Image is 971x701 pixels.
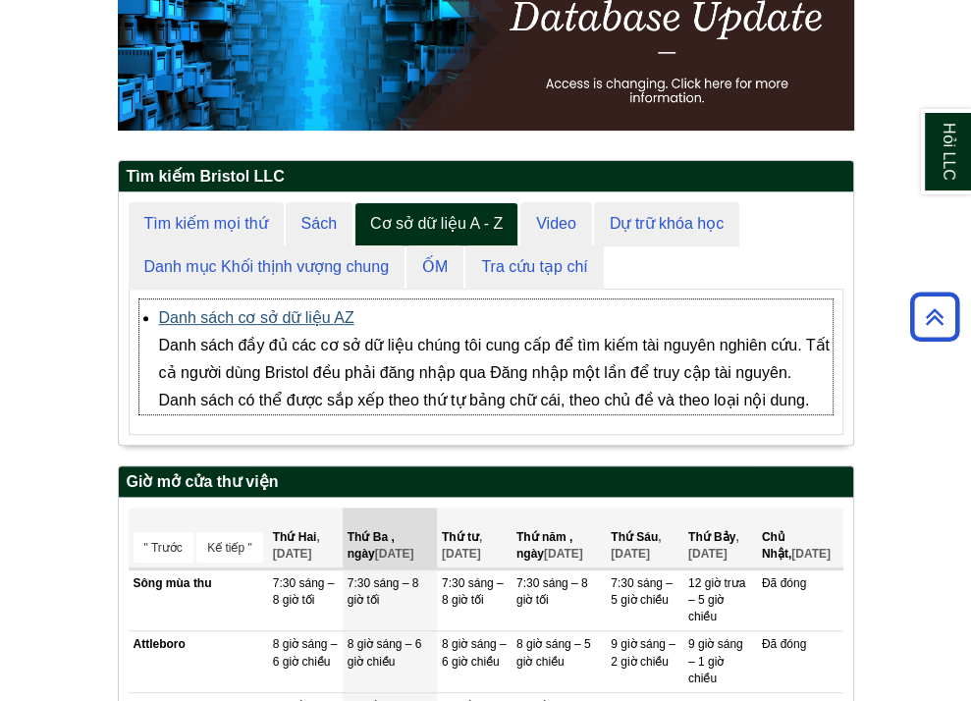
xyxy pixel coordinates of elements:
[611,637,675,668] font: 9 giờ sáng – 2 giờ chiều
[688,637,743,684] font: 9 giờ sáng – 1 giờ chiều
[481,258,587,275] font: Tra cứu tạp chí
[688,530,735,544] font: Thứ Bảy
[134,532,193,563] button: " Trước
[159,337,830,408] font: Danh sách đầy đủ các cơ sở dữ liệu chúng tôi cung cấp để tìm kiếm tài nguyên nghiên cứu. Tất cả n...
[134,637,186,651] font: Attleboro
[544,547,583,561] font: [DATE]
[688,576,745,623] font: 12 giờ trưa – 5 giờ chiều
[144,541,183,555] font: " Trước
[941,123,957,181] font: Hỏi LLC
[127,473,279,490] font: Giờ mở cửa thư viện
[442,637,507,668] font: 8 giờ sáng – 6 giờ chiều
[516,637,591,668] font: 8 giờ sáng – 5 giờ chiều
[611,530,658,544] font: Thứ Sáu
[196,532,263,563] button: Kế tiếp "
[442,530,482,561] font: , [DATE]
[688,530,739,561] font: , [DATE]
[611,576,673,607] font: 7:30 sáng – 5 giờ chiều
[903,303,966,330] a: Trở lại đầu trang
[610,215,724,232] font: Dự trữ khóa học
[536,215,576,232] font: Video
[301,215,337,232] font: Sách
[159,309,354,326] a: Danh sách cơ sở dữ liệu AZ
[516,576,588,607] font: 7:30 sáng – 8 giờ tối
[348,530,395,561] font: Thứ Ba , ngày
[348,637,422,668] font: 8 giờ sáng – 6 giờ chiều
[762,576,806,590] font: Đã đóng
[144,215,268,232] font: Tìm kiếm mọi thứ
[422,258,448,275] font: ỐM
[127,168,285,185] font: Tìm kiếm Bristol LLC
[273,530,320,561] font: , [DATE]
[134,576,212,590] font: Sông mùa thu
[207,541,252,555] font: Kế tiếp "
[442,576,504,607] font: 7:30 sáng – 8 giờ tối
[762,530,791,561] font: Chủ Nhật,
[273,576,335,607] font: 7:30 sáng – 8 giờ tối
[611,530,661,561] font: , [DATE]
[375,547,414,561] font: [DATE]
[791,547,831,561] font: [DATE]
[273,530,317,544] font: Thứ Hai
[348,576,419,607] font: 7:30 sáng – 8 giờ tối
[273,637,338,668] font: 8 giờ sáng – 6 giờ chiều
[370,215,503,232] font: Cơ sở dữ liệu A - Z
[144,258,389,275] font: Danh mục Khối thịnh vượng chung
[762,637,806,651] font: Đã đóng
[516,530,572,561] font: Thứ năm , ngày
[442,530,479,544] font: Thứ tư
